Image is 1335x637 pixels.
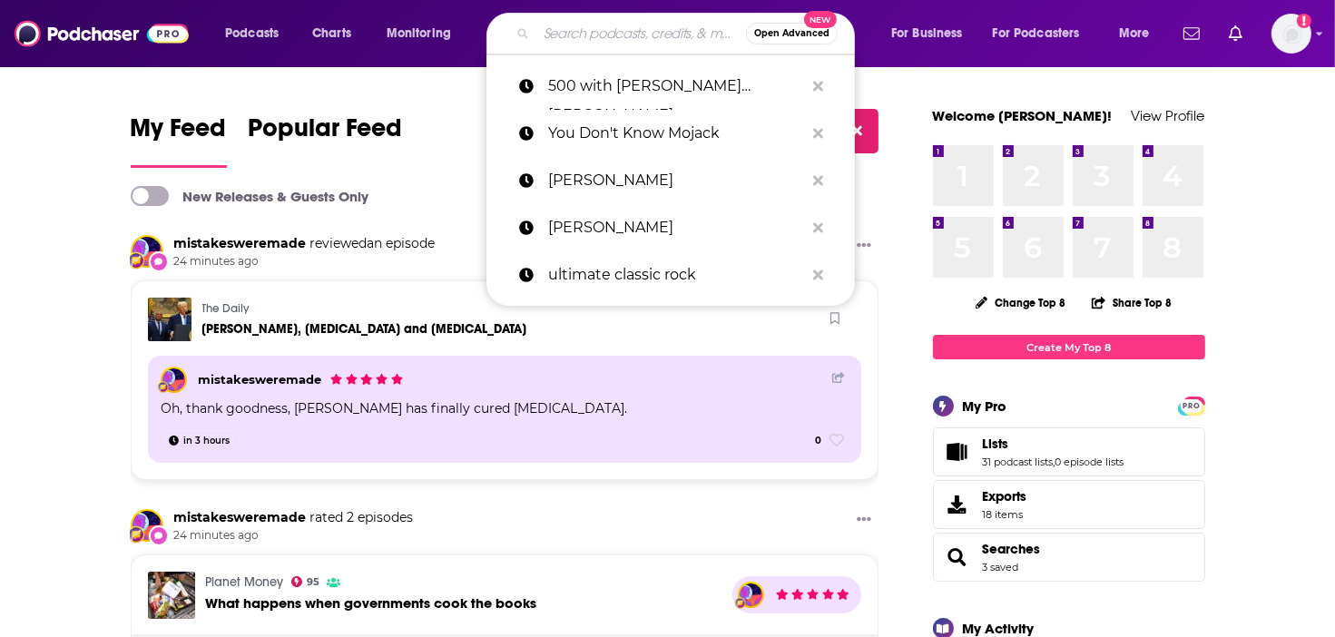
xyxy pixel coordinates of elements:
[536,19,746,48] input: Search podcasts, credits, & more...
[939,544,976,570] a: Searches
[202,321,527,337] a: Trump, Tylenol and Autism
[1054,456,1055,468] span: ,
[174,254,435,269] span: 24 minutes ago
[206,595,537,611] a: What happens when governments cook the books
[548,204,804,251] p: Adam Carolla
[548,251,804,299] p: ultimate classic rock
[329,368,404,390] div: mistakesweremade's Rating: 5 out of 5
[832,371,845,385] a: Share Button
[157,381,169,393] img: User Badge Icon
[993,21,1080,46] span: For Podcasters
[161,433,238,447] a: in 3 hours
[939,492,976,517] span: Exports
[291,576,320,587] a: 95
[174,509,307,525] a: mistakesweremade
[1055,456,1124,468] a: 0 episode lists
[963,620,1035,637] div: My Activity
[1176,18,1207,49] a: Show notifications dropdown
[249,113,403,168] a: Popular Feed
[307,578,319,586] span: 95
[174,528,414,544] span: 24 minutes ago
[387,21,451,46] span: Monitoring
[548,63,804,110] p: 500 with josh adam meyers
[933,107,1113,124] a: Welcome [PERSON_NAME]!
[1271,14,1311,54] span: Logged in as TaraKennedy
[309,235,367,251] span: reviewed
[891,21,963,46] span: For Business
[933,533,1205,582] span: Searches
[983,541,1041,557] a: Searches
[486,110,855,157] a: You Don't Know Mojack
[149,251,169,271] div: New Review
[149,525,169,545] div: New Review
[133,237,162,266] img: mistakesweremade
[548,110,804,157] p: You Don't Know Mojack
[162,368,185,391] img: mistakesweremade
[225,21,279,46] span: Podcasts
[754,29,829,38] span: Open Advanced
[879,19,986,48] button: open menu
[161,398,850,418] div: Oh, thank goodness, [PERSON_NAME] has finally cured [MEDICAL_DATA].
[148,572,195,619] img: What happens when governments cook the books
[486,251,855,299] a: ultimate classic rock
[1091,285,1173,320] button: Share Top 8
[312,21,351,46] span: Charts
[486,63,855,110] a: 500 with [PERSON_NAME] [PERSON_NAME]
[963,397,1007,415] div: My Pro
[548,157,804,204] p: bill simmons
[131,113,227,154] span: My Feed
[15,16,189,51] img: Podchaser - Follow, Share and Rate Podcasts
[983,436,1124,452] a: Lists
[1181,399,1202,413] span: PRO
[198,372,321,387] a: mistakesweremade
[486,157,855,204] a: [PERSON_NAME]
[131,186,369,206] a: New Releases & Guests Only
[206,574,284,590] a: Planet Money
[939,439,976,465] a: Lists
[1132,107,1205,124] a: View Profile
[933,427,1205,476] span: Lists
[131,113,227,168] a: My Feed
[815,433,821,449] span: 0
[983,456,1054,468] a: 31 podcast lists
[983,488,1027,505] span: Exports
[740,583,762,606] img: mistakesweremade
[133,511,162,540] img: mistakesweremade
[849,509,879,532] button: Show More Button
[734,597,746,609] img: User Badge Icon
[1271,14,1311,54] button: Show profile menu
[983,561,1019,573] a: 3 saved
[1106,19,1173,48] button: open menu
[206,594,537,612] span: What happens when governments cook the books
[1119,21,1150,46] span: More
[127,251,145,269] img: User Badge Icon
[174,235,435,252] div: an episode
[504,13,872,54] div: Search podcasts, credits, & more...
[1222,18,1250,49] a: Show notifications dropdown
[1181,398,1202,412] a: PRO
[127,525,145,544] img: User Badge Icon
[804,11,837,28] span: New
[933,335,1205,359] a: Create My Top 8
[983,436,1009,452] span: Lists
[775,584,850,606] div: mistakesweremade's Rating: 5 out of 5
[849,235,879,258] button: Show More Button
[1297,14,1311,28] svg: Add a profile image
[933,480,1205,529] a: Exports
[249,113,403,154] span: Popular Feed
[148,298,191,341] img: Trump, Tylenol and Autism
[981,19,1106,48] button: open menu
[374,19,475,48] button: open menu
[174,235,307,251] a: mistakesweremade
[300,19,362,48] a: Charts
[183,432,230,450] span: in 3 hours
[983,508,1027,521] span: 18 items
